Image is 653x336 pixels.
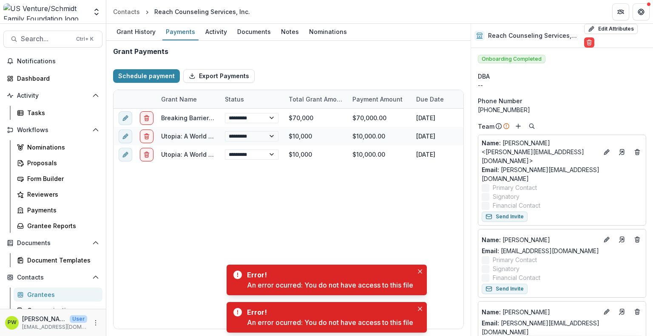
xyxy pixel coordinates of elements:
[113,69,180,83] button: Schedule payment
[411,95,449,104] div: Due Date
[70,315,87,323] p: User
[27,290,96,299] div: Grantees
[347,90,411,108] div: Payment Amount
[140,130,153,143] button: delete
[27,108,96,117] div: Tasks
[493,201,540,210] span: Financial Contact
[278,25,302,38] div: Notes
[27,158,96,167] div: Proposals
[110,6,143,18] a: Contacts
[161,133,281,140] a: Utopia: A World Without Sexual Violence
[202,24,230,40] a: Activity
[161,151,281,158] a: Utopia: A World Without Sexual Violence
[478,55,545,63] span: Onboarding Completed
[513,121,523,131] button: Add
[615,145,629,159] a: Go to contact
[612,3,629,20] button: Partners
[615,233,629,246] a: Go to contact
[22,314,66,323] p: [PERSON_NAME]
[234,25,274,38] div: Documents
[482,138,598,165] p: [PERSON_NAME] <[PERSON_NAME][EMAIL_ADDRESS][DOMAIN_NAME]>
[482,166,499,173] span: Email:
[3,236,102,250] button: Open Documents
[27,174,96,183] div: Form Builder
[284,95,347,104] div: Total Grant Amount
[493,183,537,192] span: Primary Contact
[220,90,284,108] div: Status
[278,24,302,40] a: Notes
[14,253,102,267] a: Document Templates
[113,24,159,40] a: Grant History
[247,317,413,328] div: An error ocurred: You do not have access to this file
[17,74,96,83] div: Dashboard
[113,7,140,16] div: Contacts
[14,187,102,201] a: Reviewers
[27,221,96,230] div: Grantee Reports
[632,307,642,317] button: Deletes
[162,25,199,38] div: Payments
[482,247,499,254] span: Email:
[482,284,528,294] button: Send Invite
[284,90,347,108] div: Total Grant Amount
[113,25,159,38] div: Grant History
[3,271,102,284] button: Open Contacts
[119,130,132,143] button: edit
[482,236,501,243] span: Name :
[3,54,102,68] button: Notifications
[493,264,520,273] span: Signatory
[482,308,501,316] span: Name :
[220,95,249,104] div: Status
[27,143,96,152] div: Nominations
[411,127,475,145] div: [DATE]
[74,34,95,44] div: Ctrl + K
[247,270,410,280] div: Error!
[247,280,413,290] div: An error ocurred: You do not have access to this file
[247,307,410,317] div: Error!
[14,288,102,302] a: Grantees
[632,147,642,157] button: Deletes
[482,235,598,244] p: [PERSON_NAME]
[17,274,89,281] span: Contacts
[632,234,642,245] button: Deletes
[347,95,408,104] div: Payment Amount
[284,109,347,127] div: $70,000
[602,234,612,245] button: Edit
[478,122,494,131] p: Team
[156,90,220,108] div: Grant Name
[234,24,274,40] a: Documents
[482,308,598,316] a: Name: [PERSON_NAME]
[14,140,102,154] a: Nominations
[22,323,87,331] p: [EMAIL_ADDRESS][DOMAIN_NAME]
[482,308,598,316] p: [PERSON_NAME]
[202,25,230,38] div: Activity
[140,148,153,161] button: delete
[482,319,499,327] span: Email:
[140,111,153,125] button: delete
[17,127,89,134] span: Workflows
[527,121,537,131] button: Search
[284,145,347,164] div: $10,000
[14,106,102,120] a: Tasks
[154,7,250,16] div: Reach Counseling Services, Inc.
[411,109,475,127] div: [DATE]
[113,48,168,56] h2: Grant Payments
[14,219,102,233] a: Grantee Reports
[493,255,537,264] span: Primary Contact
[91,3,102,20] button: Open entity switcher
[482,246,599,255] a: Email: [EMAIL_ADDRESS][DOMAIN_NAME]
[615,305,629,319] a: Go to contact
[14,156,102,170] a: Proposals
[347,109,411,127] div: $70,000.00
[3,123,102,137] button: Open Workflows
[306,25,350,38] div: Nominations
[17,58,99,65] span: Notifications
[478,72,490,81] span: DBA
[17,240,89,247] span: Documents
[3,71,102,85] a: Dashboard
[27,206,96,215] div: Payments
[156,95,202,104] div: Grant Name
[411,90,475,108] div: Due Date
